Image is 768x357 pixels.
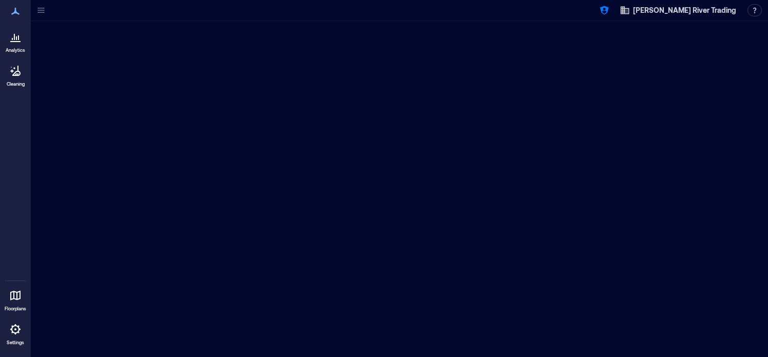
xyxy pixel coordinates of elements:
[3,58,28,90] a: Cleaning
[617,2,739,18] button: [PERSON_NAME] River Trading
[2,283,29,315] a: Floorplans
[633,5,736,15] span: [PERSON_NAME] River Trading
[7,81,25,87] p: Cleaning
[3,317,28,349] a: Settings
[3,25,28,56] a: Analytics
[7,340,24,346] p: Settings
[5,306,26,312] p: Floorplans
[6,47,25,53] p: Analytics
